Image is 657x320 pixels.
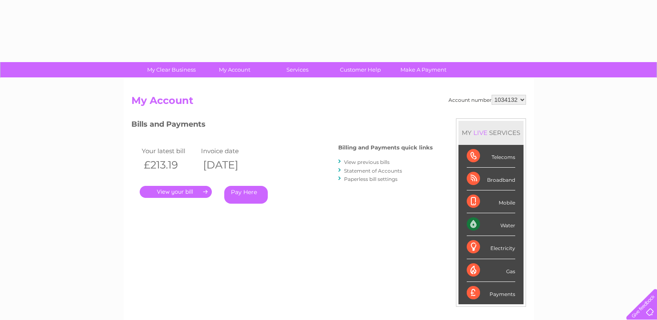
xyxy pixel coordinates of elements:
a: Statement of Accounts [344,168,402,174]
a: My Clear Business [137,62,206,77]
h3: Bills and Payments [131,118,433,133]
th: £213.19 [140,156,199,173]
a: Paperless bill settings [344,176,398,182]
div: Water [467,213,515,236]
td: Your latest bill [140,145,199,156]
a: View previous bills [344,159,390,165]
a: Services [263,62,332,77]
div: Mobile [467,190,515,213]
a: Make A Payment [389,62,458,77]
a: Pay Here [224,186,268,204]
div: MY SERVICES [458,121,524,144]
td: Invoice date [199,145,259,156]
div: Electricity [467,236,515,259]
a: My Account [200,62,269,77]
div: Broadband [467,168,515,190]
div: Telecoms [467,145,515,168]
div: Account number [449,95,526,105]
a: Customer Help [326,62,395,77]
div: Gas [467,259,515,282]
div: Payments [467,282,515,304]
a: . [140,186,212,198]
h2: My Account [131,95,526,111]
th: [DATE] [199,156,259,173]
h4: Billing and Payments quick links [338,144,433,151]
div: LIVE [472,129,489,137]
